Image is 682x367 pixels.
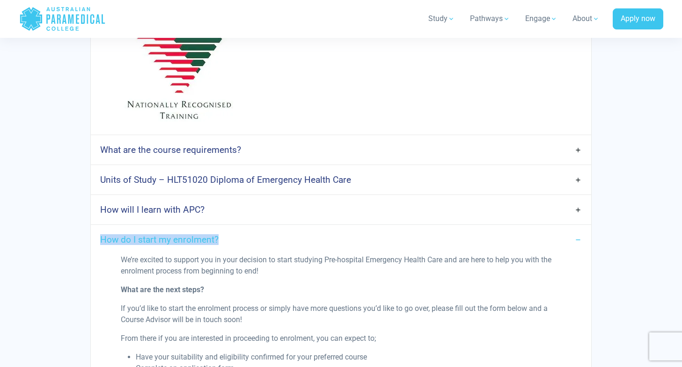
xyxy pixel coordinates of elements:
a: How do I start my enrolment? [91,229,591,251]
p: We’re excited to support you in your decision to start studying Pre-hospital Emergency Health Car... [121,254,561,277]
a: Units of Study – HLT51020 Diploma of Emergency Health Care [91,169,591,191]
a: Pathways [464,6,516,32]
p: From there if you are interested in proceeding to enrolment, you can expect to; [121,333,561,344]
a: About [567,6,605,32]
a: Study [423,6,461,32]
img: Nationally Recognised Training Logo [121,34,238,122]
h4: How will I learn with APC? [100,204,205,215]
a: Engage [520,6,563,32]
a: How will I learn with APC? [91,199,591,221]
a: Apply now [613,8,663,30]
strong: What are the next steps? [121,285,204,294]
h4: Units of Study – HLT51020 Diploma of Emergency Health Care [100,174,351,185]
li: Have your suitability and eligibility confirmed for your preferred course [136,352,561,363]
p: If you’d like to start the enrolment process or simply have more questions you’d like to go over,... [121,303,561,325]
h4: How do I start my enrolment? [100,234,219,245]
a: What are the course requirements? [91,139,591,161]
h4: What are the course requirements? [100,144,241,155]
a: Australian Paramedical College [19,4,106,34]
